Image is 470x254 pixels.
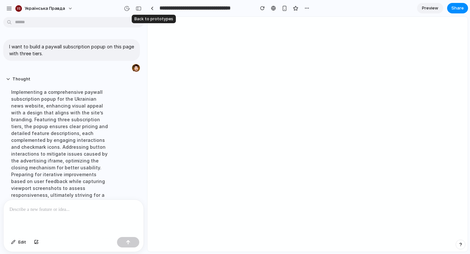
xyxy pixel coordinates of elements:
span: Українська правда ️ [25,5,66,12]
div: Implementing a comprehensive paywall subscription popup for the Ukrainian news website, enhancing... [6,85,115,223]
button: Edit [8,237,29,247]
button: Share [447,3,468,13]
span: Preview [422,5,438,11]
p: I want to build a paywall subscription popup on this page with three tiers. [9,43,134,57]
a: Preview [417,3,443,13]
span: Share [451,5,464,11]
span: Edit [18,239,26,246]
button: Українська правда ️ [13,3,76,14]
div: Back to prototypes [132,15,176,23]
